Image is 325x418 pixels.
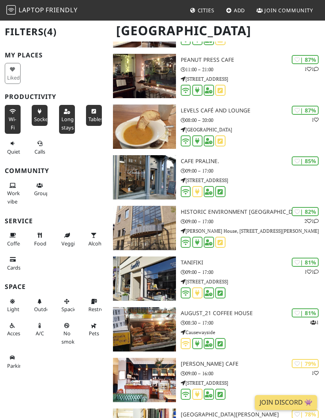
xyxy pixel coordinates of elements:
button: Light [5,295,21,316]
span: Spacious [61,306,82,313]
img: Coates Cafe [113,358,176,402]
a: Historic Environment Scotland | 82% 21 Historic Environment [GEOGRAPHIC_DATA] 09:00 – 17:00 [PERS... [108,206,325,250]
h3: [GEOGRAPHIC_DATA][PERSON_NAME] [181,411,325,418]
p: 1 1 [304,268,319,275]
a: Peanut Press Cafe | 87% 11 Peanut Press Cafe 11:00 – 21:00 [STREET_ADDRESS] [108,54,325,98]
img: August_21 Coffee House [113,307,176,351]
p: 1 1 [304,65,319,73]
button: Long stays [59,105,75,134]
button: Groups [32,179,48,200]
h1: [GEOGRAPHIC_DATA] [110,20,320,42]
span: Add [234,7,245,14]
h3: Levels Café and Lounge [181,107,325,114]
button: A/C [32,319,48,340]
button: Calls [32,137,48,158]
span: Join Community [264,7,313,14]
h3: Historic Environment [GEOGRAPHIC_DATA] [181,209,325,215]
button: Sockets [32,105,48,126]
button: Work vibe [5,179,21,208]
span: Pet friendly [89,330,99,337]
a: LaptopFriendly LaptopFriendly [6,4,78,17]
p: 09:00 – 17:00 [181,167,325,175]
img: Levels Café and Lounge [113,104,176,149]
a: Cafe Praline. | 85% Cafe Praline. 09:00 – 17:00 [STREET_ADDRESS] [108,155,325,199]
span: Work-friendly tables [88,116,103,123]
span: Outdoor area [34,306,55,313]
span: Laptop [19,6,44,14]
p: [STREET_ADDRESS] [181,177,325,184]
img: Historic Environment Scotland [113,206,176,250]
span: Coffee [7,240,23,247]
a: August_21 Coffee House | 81% 1 August_21 Coffee House 08:30 – 17:00 Causewayside [108,307,325,351]
button: Outdoor [32,295,48,316]
span: Video/audio calls [34,148,45,155]
span: Credit cards [7,264,21,271]
div: | 87% [292,106,319,115]
span: Parking [7,362,25,369]
div: | 81% [292,258,319,267]
span: (4) [44,25,57,38]
h3: Productivity [5,93,103,101]
span: Veggie [61,240,78,247]
button: Food [32,229,48,250]
img: LaptopFriendly [6,5,16,15]
h3: [PERSON_NAME] Cafe [181,361,325,367]
p: [STREET_ADDRESS] [181,278,325,285]
p: [STREET_ADDRESS] [181,379,325,387]
p: 08:00 – 20:00 [181,116,325,124]
p: 1 [310,319,319,326]
div: | 87% [292,55,319,64]
p: 1 [312,369,319,377]
a: Join Discord 👾 [255,395,317,410]
p: [PERSON_NAME] House, [STREET_ADDRESS][PERSON_NAME] [181,227,325,235]
span: Restroom [88,306,112,313]
img: Cafe Praline. [113,155,176,199]
p: 08:30 – 17:00 [181,319,325,327]
h3: Cafe Praline. [181,158,325,165]
a: Tanifiki | 81% 11 Tanifiki 09:00 – 17:00 [STREET_ADDRESS] [108,256,325,301]
button: Pets [86,319,102,340]
p: [STREET_ADDRESS] [181,75,325,83]
div: | 82% [292,207,319,216]
button: Tables [86,105,102,126]
a: Add [223,3,249,17]
button: Restroom [86,295,102,316]
h3: Community [5,167,103,175]
a: Levels Café and Lounge | 87% 1 Levels Café and Lounge 08:00 – 20:00 [GEOGRAPHIC_DATA] [108,104,325,149]
span: Smoke free [61,330,77,345]
p: 09:00 – 17:00 [181,218,325,225]
span: Friendly [46,6,77,14]
span: Long stays [61,116,74,131]
button: Parking [5,351,21,372]
h3: Service [5,217,103,225]
div: | 85% [292,156,319,165]
h3: Tanifiki [181,259,325,266]
button: Coffee [5,229,21,250]
p: 09:00 – 17:00 [181,268,325,276]
a: Join Community [253,3,316,17]
button: Veggie [59,229,75,250]
span: Stable Wi-Fi [9,116,16,131]
button: No smoke [59,319,75,348]
div: | 79% [292,359,319,368]
span: Group tables [34,190,52,197]
p: Causewayside [181,329,325,336]
a: Coates Cafe | 79% 1 [PERSON_NAME] Cafe 09:00 – 16:00 [STREET_ADDRESS] [108,358,325,402]
h3: My Places [5,51,103,59]
a: Cities [187,3,218,17]
button: Spacious [59,295,75,316]
span: People working [7,190,20,205]
p: [GEOGRAPHIC_DATA] [181,126,325,133]
p: 09:00 – 16:00 [181,370,325,377]
h3: Peanut Press Cafe [181,57,325,63]
button: Wi-Fi [5,105,21,134]
button: Alcohol [86,229,102,250]
span: Natural light [7,306,19,313]
span: Food [34,240,46,247]
button: Accessible [5,319,21,340]
p: 11:00 – 21:00 [181,66,325,73]
h3: Space [5,283,103,291]
button: Cards [5,253,21,274]
span: Accessible [7,330,31,337]
img: Peanut Press Cafe [113,54,176,98]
